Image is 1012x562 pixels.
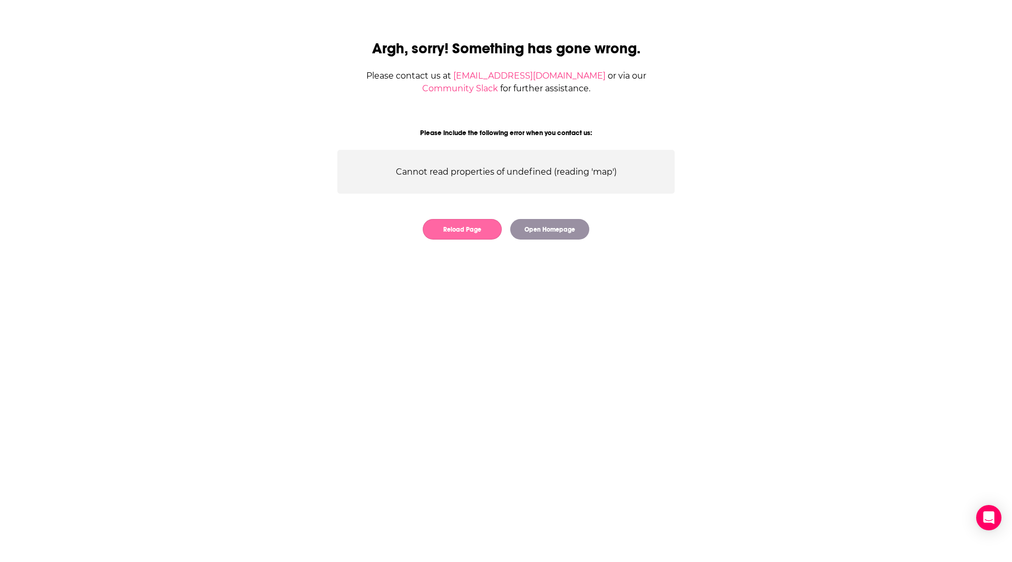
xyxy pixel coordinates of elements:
[337,129,675,137] div: Please include the following error when you contact us:
[976,505,1001,530] div: Open Intercom Messenger
[337,150,675,194] div: Cannot read properties of undefined (reading 'map')
[337,70,675,95] div: Please contact us at or via our for further assistance.
[337,40,675,58] h2: Argh, sorry! Something has gone wrong.
[453,71,606,81] a: [EMAIL_ADDRESS][DOMAIN_NAME]
[422,83,498,93] a: Community Slack
[423,219,502,240] button: Reload Page
[510,219,589,240] button: Open Homepage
